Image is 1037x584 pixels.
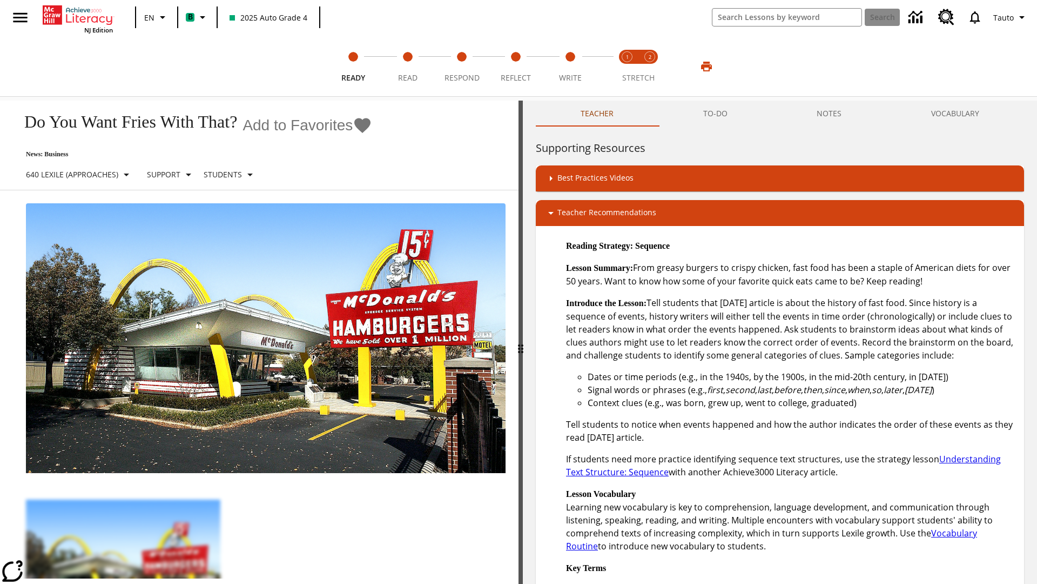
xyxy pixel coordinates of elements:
[445,72,480,83] span: Respond
[230,12,307,23] span: 2025 Auto Grade 4
[634,37,665,96] button: Stretch Respond step 2 of 2
[536,101,658,127] button: Teacher
[199,165,261,184] button: Select Student
[932,3,961,32] a: Resource Center, Will open in new tab
[847,384,870,396] em: when
[961,3,989,31] a: Notifications
[588,383,1015,396] li: Signal words or phrases (e.g., , , , , , , , , , )
[649,54,651,61] text: 2
[139,8,174,27] button: Language: EN, Select a language
[588,396,1015,409] li: Context clues (e.g., was born, grew up, went to college, graduated)
[4,2,36,34] button: Open side menu
[566,298,647,308] strong: Introduce the Lesson:
[566,241,633,250] strong: Reading Strategy:
[26,169,118,180] p: 640 Lexile (Approaches)
[622,72,655,83] span: STRETCH
[566,563,606,573] strong: Key Terms
[144,12,154,23] span: EN
[707,384,723,396] em: first
[243,117,353,134] span: Add to Favorites
[774,384,801,396] em: before
[588,370,1015,383] li: Dates or time periods (e.g., in the 1940s, by the 1900s, in the mid-20th century, in [DATE])
[501,72,531,83] span: Reflect
[566,453,1015,479] p: If students need more practice identifying sequence text structures, use the strategy lesson with...
[725,384,755,396] em: second
[557,207,656,220] p: Teacher Recommendations
[772,101,887,127] button: NOTES
[566,296,1015,362] p: Tell students that [DATE] article is about the history of fast food. Since history is a sequence ...
[824,384,845,396] em: since
[523,101,1037,584] div: activity
[566,261,1015,288] p: From greasy burgers to crispy chicken, fast food has been a staple of American diets for over 50 ...
[204,169,242,180] p: Students
[22,165,137,184] button: Select Lexile, 640 Lexile (Approaches)
[13,112,237,132] h1: Do You Want Fries With That?
[611,37,643,96] button: Stretch Read step 1 of 2
[989,8,1033,27] button: Profile/Settings
[539,37,602,96] button: Write step 5 of 5
[536,200,1024,226] div: Teacher Recommendations
[484,37,547,96] button: Reflect step 4 of 5
[635,241,670,250] strong: Sequence
[886,101,1024,127] button: VOCABULARY
[566,263,633,273] strong: Lesson Summary:
[181,8,213,27] button: Boost Class color is mint green. Change class color
[518,101,523,584] div: Press Enter or Spacebar and then press right and left arrow keys to move the slider
[322,37,385,96] button: Ready step 1 of 5
[536,165,1024,191] div: Best Practices Videos
[188,10,193,24] span: B
[712,9,861,26] input: search field
[536,101,1024,127] div: Instructional Panel Tabs
[243,116,372,135] button: Add to Favorites - Do You Want Fries With That?
[398,72,418,83] span: Read
[566,418,1015,444] p: Tell students to notice when events happened and how the author indicates the order of these even...
[147,169,180,180] p: Support
[803,384,822,396] em: then
[884,384,903,396] em: later
[872,384,881,396] em: so
[566,487,1015,553] p: Learning new vocabulary is key to comprehension, language development, and communication through ...
[626,54,629,61] text: 1
[559,72,582,83] span: Write
[689,57,724,76] button: Print
[557,172,634,185] p: Best Practices Videos
[658,101,772,127] button: TO-DO
[566,489,636,499] strong: Lesson Vocabulary
[26,203,506,474] img: One of the first McDonald's stores, with the iconic red sign and golden arches.
[143,165,199,184] button: Scaffolds, Support
[13,150,372,158] p: News: Business
[84,26,113,34] span: NJ Edition
[757,384,772,396] em: last
[341,72,365,83] span: Ready
[430,37,493,96] button: Respond step 3 of 5
[43,3,113,34] div: Home
[536,140,1024,157] h6: Supporting Resources
[902,3,932,32] a: Data Center
[905,384,932,396] em: [DATE]
[376,37,439,96] button: Read step 2 of 5
[993,12,1014,23] span: Tauto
